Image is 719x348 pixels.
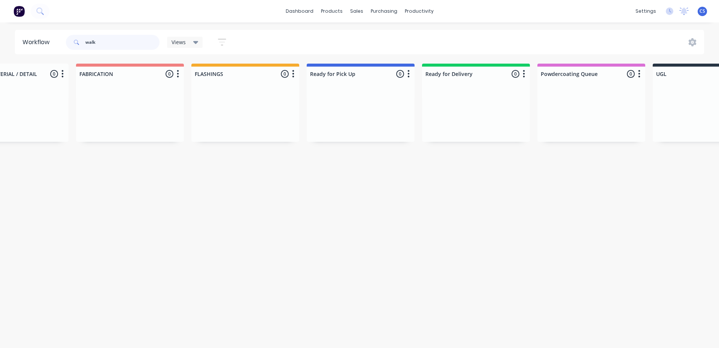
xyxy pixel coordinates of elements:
span: Views [172,38,186,46]
img: Factory [13,6,25,17]
div: purchasing [367,6,401,17]
div: settings [632,6,660,17]
div: Workflow [22,38,53,47]
a: dashboard [282,6,317,17]
div: products [317,6,346,17]
div: productivity [401,6,437,17]
div: sales [346,6,367,17]
span: CS [700,8,705,15]
input: Search for orders... [85,35,160,50]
